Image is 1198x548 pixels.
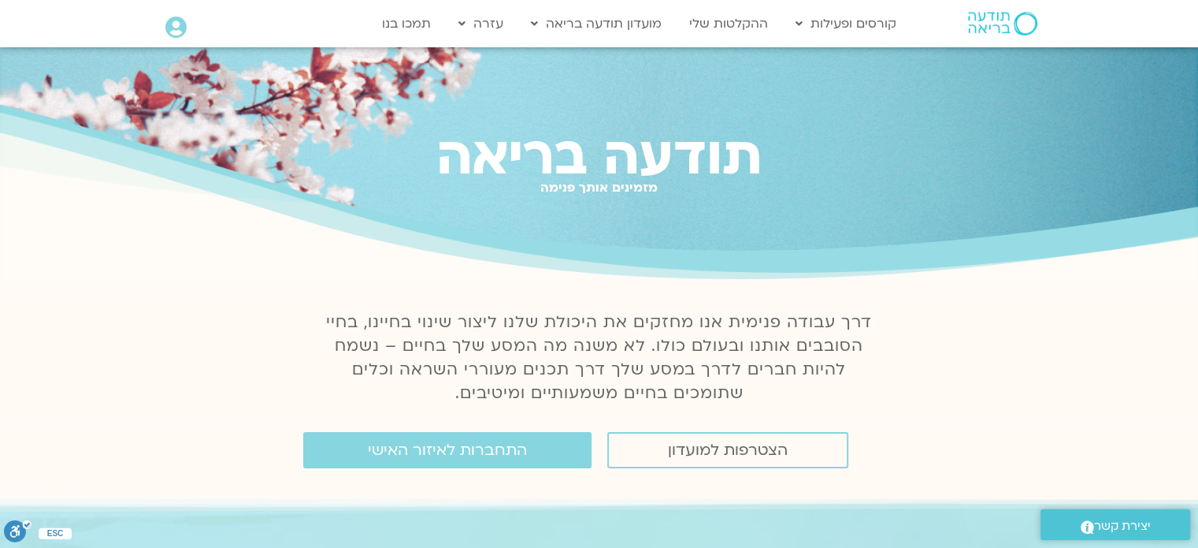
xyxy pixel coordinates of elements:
span: התחברות לאיזור האישי [368,442,527,459]
a: התחברות לאיזור האישי [303,432,592,468]
a: ההקלטות שלי [681,9,776,39]
a: מועדון תודעה בריאה [523,9,669,39]
a: תמכו בנו [374,9,439,39]
a: הצטרפות למועדון [607,432,848,468]
a: עזרה [451,9,511,39]
img: תודעה בריאה [968,12,1037,35]
span: יצירת קשר [1094,516,1151,537]
a: קורסים ופעילות [788,9,904,39]
a: יצירת קשר [1040,509,1190,540]
span: הצטרפות למועדון [668,442,788,459]
p: דרך עבודה פנימית אנו מחזקים את היכולת שלנו ליצור שינוי בחיינו, בחיי הסובבים אותנו ובעולם כולו. לא... [317,311,881,405]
